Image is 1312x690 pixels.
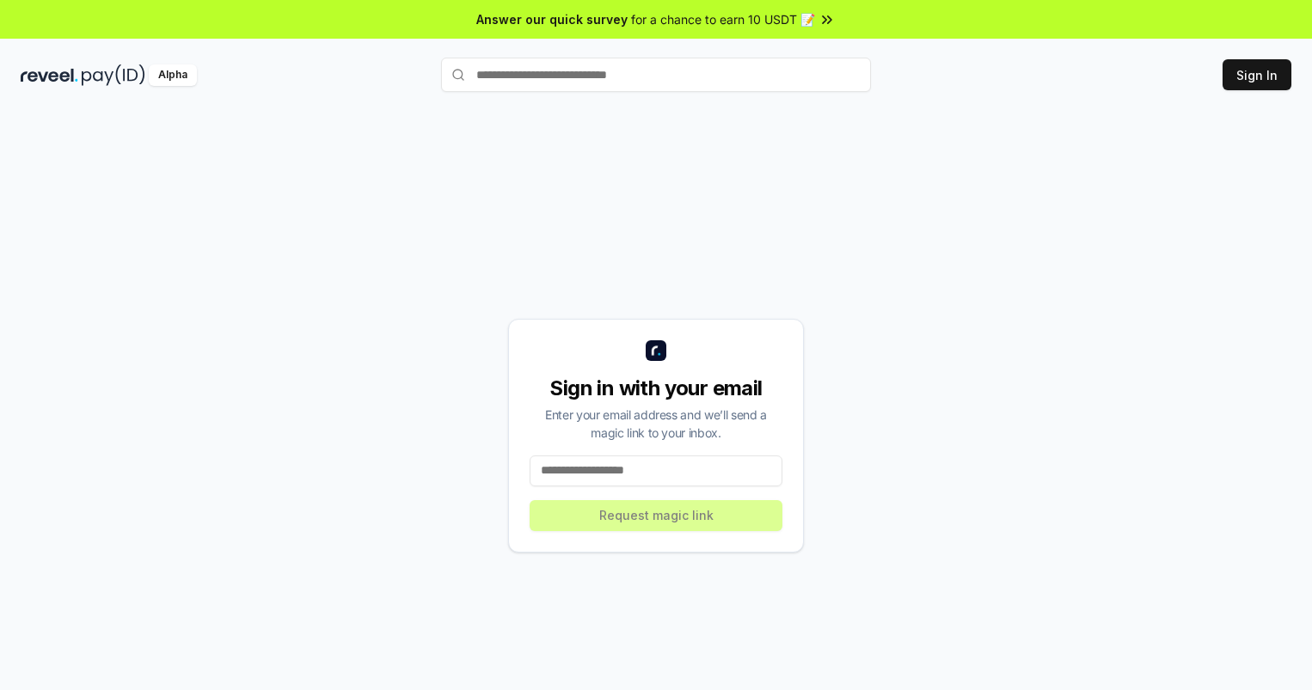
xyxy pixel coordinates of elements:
button: Sign In [1223,59,1291,90]
span: for a chance to earn 10 USDT 📝 [631,10,815,28]
img: reveel_dark [21,64,78,86]
div: Sign in with your email [530,375,782,402]
img: pay_id [82,64,145,86]
div: Enter your email address and we’ll send a magic link to your inbox. [530,406,782,442]
div: Alpha [149,64,197,86]
span: Answer our quick survey [476,10,628,28]
img: logo_small [646,340,666,361]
